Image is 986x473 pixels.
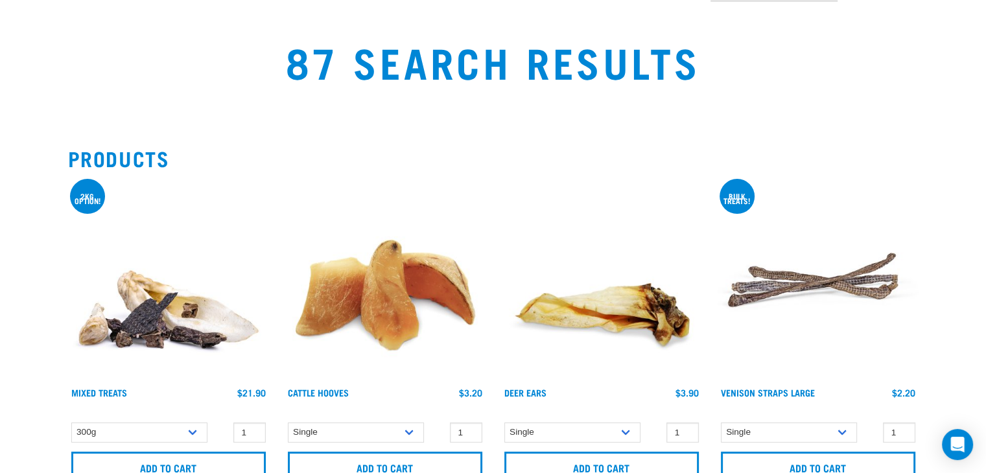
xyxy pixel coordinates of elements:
[718,180,919,381] img: Stack of 3 Venison Straps Treats for Pets
[720,194,755,203] div: BULK TREATS!
[233,422,266,443] input: 1
[666,422,699,443] input: 1
[459,387,482,398] div: $3.20
[883,422,915,443] input: 1
[68,146,919,170] h2: Products
[450,422,482,443] input: 1
[70,194,105,203] div: 2kg option!
[68,180,269,381] img: Pile Of Mixed Pet Treats
[288,390,349,395] a: Cattle Hooves
[237,387,266,398] div: $21.90
[942,429,973,460] div: Open Intercom Messenger
[504,390,546,395] a: Deer Ears
[188,38,799,84] h1: 87 Search Results
[285,180,486,381] img: Pile Of Cattle Hooves Treats For Dogs
[71,390,127,395] a: Mixed Treats
[892,387,915,398] div: $2.20
[721,390,815,395] a: Venison Straps Large
[675,387,699,398] div: $3.90
[501,180,702,381] img: A Deer Ear Treat For Pets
